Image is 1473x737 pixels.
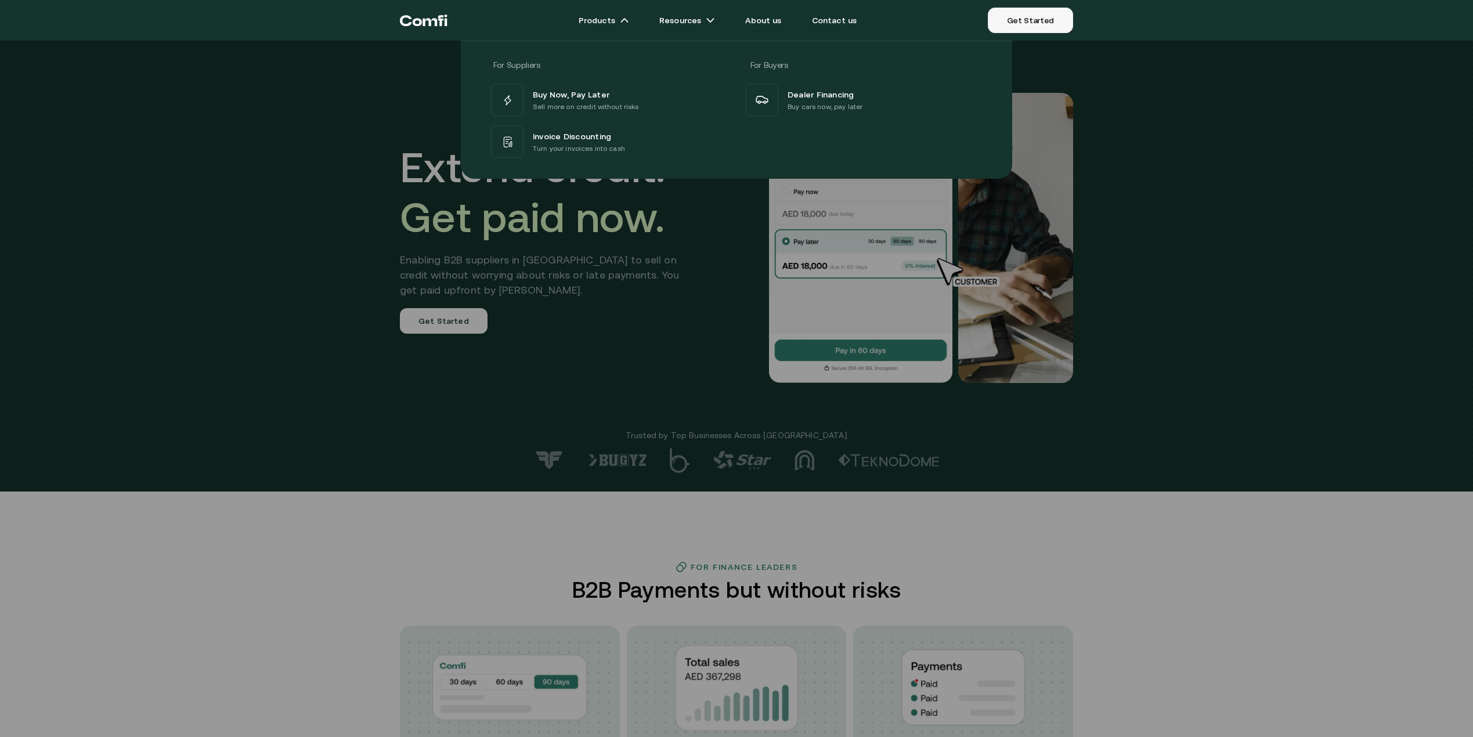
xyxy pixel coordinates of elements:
[489,123,730,160] a: Invoice DiscountingTurn your invoices into cash
[988,8,1073,33] a: Get Started
[400,3,447,38] a: Return to the top of the Comfi home page
[493,60,540,70] span: For Suppliers
[620,16,629,25] img: arrow icons
[788,87,854,101] span: Dealer Financing
[645,9,729,32] a: Resourcesarrow icons
[489,81,730,118] a: Buy Now, Pay LaterSell more on credit without risks
[798,9,871,32] a: Contact us
[706,16,715,25] img: arrow icons
[533,143,625,154] p: Turn your invoices into cash
[565,9,643,32] a: Productsarrow icons
[533,129,611,143] span: Invoice Discounting
[788,101,862,113] p: Buy cars now, pay later
[731,9,795,32] a: About us
[533,101,639,113] p: Sell more on credit without risks
[743,81,984,118] a: Dealer FinancingBuy cars now, pay later
[533,87,609,101] span: Buy Now, Pay Later
[750,60,788,70] span: For Buyers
